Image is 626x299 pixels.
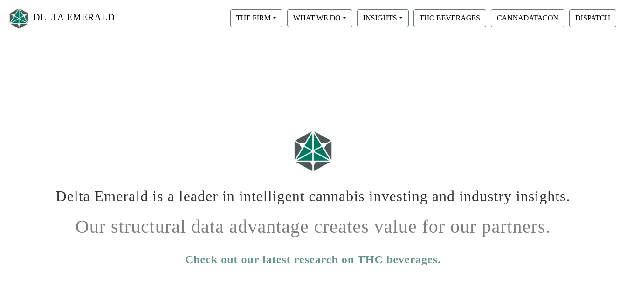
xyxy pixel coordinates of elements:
button: INSIGHTS [357,9,409,27]
a: Check out our latest research on THC beverages. [185,251,441,268]
a: DELTA EMERALD [7,4,115,33]
a: DISPATCH [567,14,619,21]
h1: Delta Emerald is a leader in intelligent cannabis investing and industry insights. [55,180,572,205]
a: CANNADATACON [488,14,567,21]
button: THC BEVERAGES [413,9,486,27]
h1: Our structural data advantage creates value for our partners. [55,209,572,238]
button: THE FIRM [230,9,282,27]
button: DISPATCH [569,9,616,27]
button: CANNADATACON [491,9,564,27]
img: Logo [290,126,337,175]
img: Logo [7,6,31,31]
a: THC BEVERAGES [411,14,488,21]
button: WHAT WE DO [287,9,352,27]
